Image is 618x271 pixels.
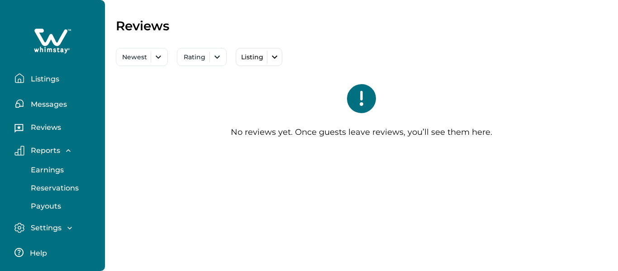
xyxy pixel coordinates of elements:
p: Reviews [116,18,169,33]
button: Payouts [21,197,104,215]
p: Listing [239,53,263,61]
button: Listings [14,69,98,87]
p: Earnings [28,166,64,175]
button: Reviews [14,120,98,138]
p: No reviews yet. Once guests leave reviews, you’ll see them here. [231,128,492,138]
p: Listings [28,75,59,84]
div: Reports [14,161,98,215]
p: Payouts [28,202,61,211]
button: Reports [14,146,98,156]
button: Reservations [21,179,104,197]
p: Reports [28,146,60,155]
button: Messages [14,95,98,113]
p: Reservations [28,184,79,193]
p: Messages [28,100,67,109]
p: Settings [28,223,62,233]
button: Listing [236,48,282,66]
p: Help [27,249,47,258]
button: Newest [116,48,168,66]
button: Rating [177,48,227,66]
p: Reviews [28,123,61,132]
button: Earnings [21,161,104,179]
button: Settings [14,223,98,233]
button: Help [14,243,95,261]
